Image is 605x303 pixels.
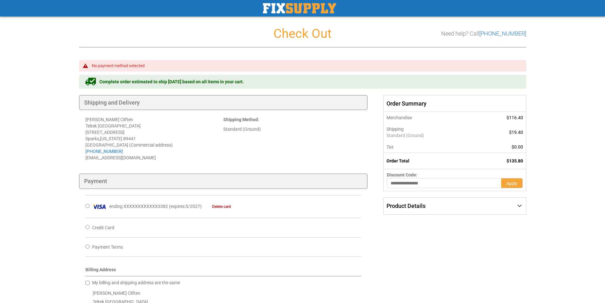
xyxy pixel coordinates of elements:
span: Discount Code: [387,172,417,177]
img: Visa [92,202,107,211]
a: Delete card [203,204,231,209]
span: Product Details [387,203,426,209]
img: Fix Industrial Supply [263,3,336,13]
div: Billing Address [85,266,361,276]
div: Payment [79,174,368,189]
span: My billing and shipping address are the same [92,280,180,285]
th: Tax [384,141,477,153]
span: Shipping [387,127,404,132]
button: Apply [501,178,523,188]
span: XXXXXXXXXXXX3382 [124,204,168,209]
span: Credit Card [92,225,114,230]
span: Standard (Ground) [387,132,474,139]
span: $0.00 [512,144,523,149]
div: Shipping and Delivery [79,95,368,110]
span: Apply [506,181,517,186]
strong: Order Total [387,158,409,163]
span: [US_STATE] [100,136,122,141]
span: $116.40 [507,115,523,120]
div: No payment method selected [92,63,520,68]
span: $135.80 [507,158,523,163]
a: [PHONE_NUMBER] [85,149,123,154]
span: 5/2027 [185,204,200,209]
address: [PERSON_NAME] Cliften Teltek [GEOGRAPHIC_DATA] [STREET_ADDRESS] Sparks , 89441 [GEOGRAPHIC_DATA] ... [85,116,223,161]
span: Order Summary [383,95,526,112]
span: Payment Terms [92,244,123,250]
span: $19.40 [509,130,523,135]
strong: : [223,117,259,122]
div: Standard (Ground) [223,126,361,132]
span: Shipping Method [223,117,258,122]
th: Merchandise [384,112,477,123]
span: ending [109,204,123,209]
span: expires [171,204,185,209]
h1: Check Out [79,27,526,41]
span: ( : ) [169,204,202,209]
span: Complete order estimated to ship [DATE] based on all items in your cart. [99,79,244,85]
a: [PHONE_NUMBER] [479,30,526,37]
a: store logo [263,3,336,13]
span: [EMAIL_ADDRESS][DOMAIN_NAME] [85,155,156,160]
h3: Need help? Call [441,31,526,37]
